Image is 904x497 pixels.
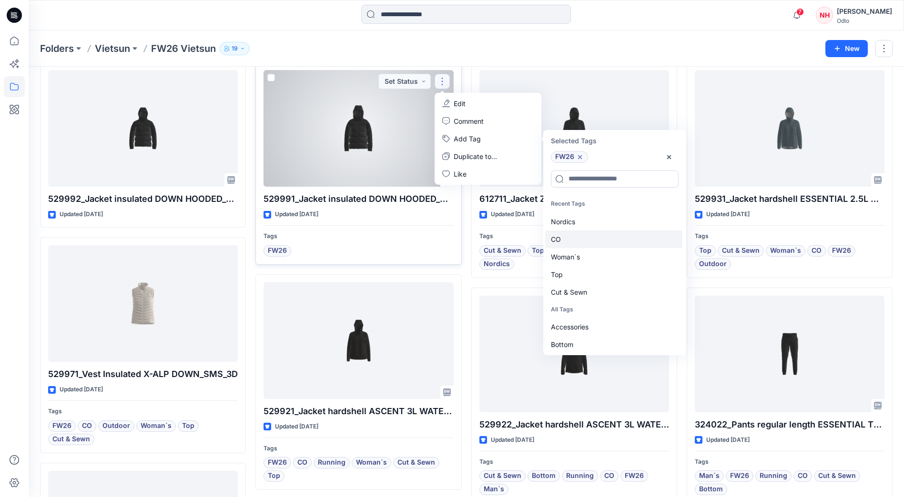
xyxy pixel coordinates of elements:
[722,245,760,257] span: Cut & Sewn
[545,248,682,266] div: Woman`s
[264,70,453,187] a: 529991_Jacket insulated DOWN HOODED_SMS_3D
[832,245,851,257] span: FW26
[479,70,669,187] a: 612711_Jacket ZEROWEIGHT PRO WINDPROOF ANORAK_SMS_3D
[268,470,280,482] span: Top
[318,457,345,468] span: Running
[837,6,892,17] div: [PERSON_NAME]
[760,470,787,482] span: Running
[545,266,682,283] div: Top
[484,245,521,257] span: Cut & Sewn
[52,420,71,432] span: FW26
[798,470,808,482] span: CO
[60,209,103,219] p: Updated [DATE]
[264,231,453,241] p: Tags
[182,420,194,432] span: Top
[699,258,727,270] span: Outdoor
[479,418,669,431] p: 529922_Jacket hardshell ASCENT 3L WATERPROOF_SMS_3D
[437,130,539,148] button: Add Tag
[695,418,884,431] p: 324022_Pants regular length ESSENTIAL THERMAL_SMS_3D
[695,192,884,206] p: 529931_Jacket hardshell ESSENTIAL 2.5L WATERPROOF_SMS_3D
[479,192,669,206] p: 612711_Jacket ZEROWEIGHT PRO WINDPROOF ANORAK_SMS_3D
[545,301,682,318] p: All Tags
[545,213,682,230] div: Nordics
[48,368,238,381] p: 529971_Vest Insulated X-ALP DOWN_SMS_3D
[264,405,453,418] p: 529921_Jacket hardshell ASCENT 3L WATERPROOF_SMS_3D
[484,484,504,495] span: Man`s
[796,8,804,16] span: 7
[454,151,497,161] p: Duplicate to...
[268,245,287,257] span: FW26
[141,420,172,432] span: Woman`s
[699,245,711,257] span: Top
[48,70,238,187] a: 529992_Jacket insulated DOWN HOODED_SMS_3D
[730,470,749,482] span: FW26
[555,151,574,163] span: FW26
[566,470,594,482] span: Running
[812,245,822,257] span: CO
[151,42,216,55] p: FW26 Vietsun
[297,457,307,468] span: CO
[82,420,92,432] span: CO
[52,434,90,445] span: Cut & Sewn
[454,99,466,109] p: Edit
[706,209,750,219] p: Updated [DATE]
[356,457,387,468] span: Woman`s
[454,169,467,179] p: Like
[268,457,287,468] span: FW26
[695,457,884,467] p: Tags
[695,231,884,241] p: Tags
[397,457,435,468] span: Cut & Sewn
[60,385,103,395] p: Updated [DATE]
[545,336,682,353] div: Bottom
[264,192,453,206] p: 529991_Jacket insulated DOWN HOODED_SMS_3D
[102,420,130,432] span: Outdoor
[825,40,868,57] button: New
[695,296,884,412] a: 324022_Pants regular length ESSENTIAL THERMAL_SMS_3D
[625,470,644,482] span: FW26
[545,283,682,301] div: Cut & Sewn
[699,484,723,495] span: Bottom
[484,470,521,482] span: Cut & Sewn
[818,470,856,482] span: Cut & Sewn
[275,422,318,432] p: Updated [DATE]
[484,258,510,270] span: Nordics
[220,42,250,55] button: 19
[437,95,539,112] a: Edit
[48,245,238,362] a: 529971_Vest Insulated X-ALP DOWN_SMS_3D
[695,70,884,187] a: 529931_Jacket hardshell ESSENTIAL 2.5L WATERPROOF_SMS_3D
[48,192,238,206] p: 529992_Jacket insulated DOWN HOODED_SMS_3D
[275,209,318,219] p: Updated [DATE]
[479,296,669,412] a: 529922_Jacket hardshell ASCENT 3L WATERPROOF_SMS_3D
[770,245,801,257] span: Woman`s
[545,195,682,213] p: Recent Tags
[837,17,892,24] div: Odlo
[264,444,453,454] p: Tags
[699,470,720,482] span: Man`s
[545,132,684,149] p: Selected Tags
[479,457,669,467] p: Tags
[40,42,74,55] a: Folders
[604,470,614,482] span: CO
[816,7,833,24] div: NH
[545,230,682,248] div: CO
[232,43,238,54] p: 19
[95,42,130,55] a: Vietsun
[532,470,556,482] span: Bottom
[264,282,453,399] a: 529921_Jacket hardshell ASCENT 3L WATERPROOF_SMS_3D
[454,116,484,126] p: Comment
[491,435,534,445] p: Updated [DATE]
[545,318,682,336] div: Accessories
[479,231,669,241] p: Tags
[48,407,238,417] p: Tags
[532,245,544,257] span: Top
[491,209,534,219] p: Updated [DATE]
[706,435,750,445] p: Updated [DATE]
